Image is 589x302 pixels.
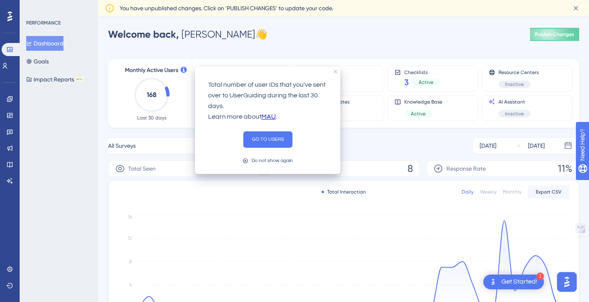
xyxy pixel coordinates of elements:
span: Resource Centers [498,69,539,76]
span: Need Help? [19,2,51,12]
div: Get Started! [501,277,537,286]
button: Dashboard [26,36,63,51]
div: [PERSON_NAME] 👋 [108,28,267,41]
button: Export CSV [528,185,569,198]
div: Monthly [503,189,521,195]
div: close tooltip [334,70,337,73]
div: Weekly [480,189,496,195]
tspan: 12 [128,235,132,241]
span: Response Rate [446,164,486,174]
button: Impact ReportsBETA [26,72,83,87]
span: 3 [404,77,409,88]
span: 8 [408,162,413,175]
a: MAU [261,112,276,122]
span: Last 30 days [137,115,166,121]
span: All Surveys [108,141,136,151]
p: Total number of user IDs that you've sent over to UserGuiding during the last 30 days. [208,80,327,112]
button: GO TO USERS [243,131,292,148]
span: Monthly Active Users [125,65,178,75]
button: All Surveys [108,137,254,154]
span: Knowledge Base [404,99,442,105]
p: Learn more about . [208,112,327,122]
span: Active [411,110,426,117]
span: You have unpublished changes. Click on ‘PUBLISH CHANGES’ to update your code. [120,3,333,13]
div: Do not show again [251,157,293,165]
div: BETA [76,77,83,81]
button: Goals [26,54,49,69]
div: Open Get Started! checklist, remaining modules: 1 [483,275,544,289]
span: Active [419,79,433,86]
span: Checklists [404,69,440,75]
tspan: 8 [129,259,132,264]
div: PERFORMANCE [26,20,61,26]
img: launcher-image-alternative-text [488,277,498,287]
span: AI Assistant [498,99,530,105]
span: Total Seen [128,164,156,174]
tspan: 4 [129,282,132,288]
div: Daily [462,189,473,195]
span: Welcome back, [108,28,179,40]
span: 11% [558,162,572,175]
span: Inactive [505,81,524,88]
span: Publish Changes [535,31,574,38]
iframe: UserGuiding AI Assistant Launcher [555,270,579,294]
button: Publish Changes [530,28,579,41]
div: 1 [537,273,544,280]
div: Total Interaction [322,189,366,195]
span: Export CSV [536,189,562,195]
div: [DATE] [528,141,545,151]
text: 168 [147,91,156,99]
tspan: 16 [128,214,132,220]
div: [DATE] [480,141,496,151]
span: Inactive [505,110,524,117]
